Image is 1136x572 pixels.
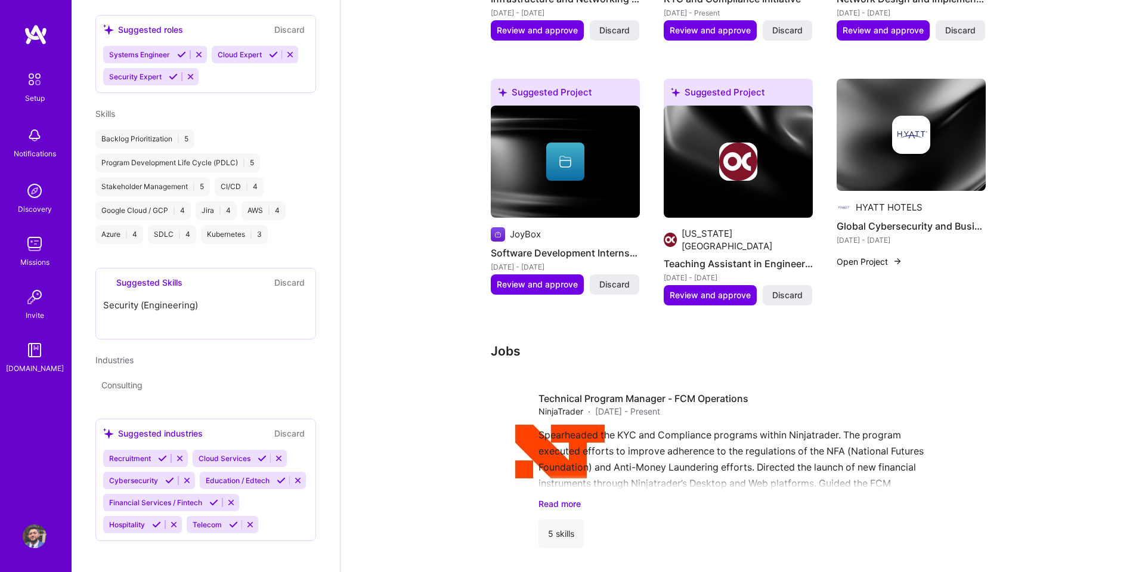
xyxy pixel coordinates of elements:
div: HYATT HOTELS [856,201,923,214]
div: Missions [20,256,49,268]
i: icon SuggestedTeams [103,428,113,438]
i: Accept [158,454,167,463]
span: | [268,206,270,215]
i: Accept [277,476,286,485]
span: NinjaTrader [538,405,583,418]
button: Discard [763,285,812,305]
div: SDLC 4 [148,225,196,244]
img: teamwork [23,232,47,256]
div: [DATE] - [DATE] [491,261,640,273]
span: Discard [945,24,976,36]
img: Company logo [892,116,930,154]
img: arrow-right [893,256,902,266]
span: Review and approve [843,24,924,36]
span: [DATE] - Present [595,405,660,418]
div: Jira 4 [196,201,237,220]
span: Cloud Services [199,454,250,463]
span: Security (Engineering) [103,299,198,311]
button: Review and approve [491,20,584,41]
div: Invite [26,309,44,321]
span: Industries [95,355,134,365]
i: Accept [258,454,267,463]
h4: Technical Program Manager - FCM Operations [538,392,748,405]
span: Security Expert [109,72,162,81]
i: Accept [177,50,186,59]
img: cover [491,106,640,218]
img: Company logo [719,143,757,181]
div: Suggested Project [491,79,640,110]
i: Accept [152,520,161,529]
button: Review and approve [491,274,584,295]
button: Review and approve [837,20,930,41]
span: Discard [772,289,803,301]
span: Cloud Expert [218,50,262,59]
h4: Global Cybersecurity and Business Continuity Program [837,218,986,234]
h4: Teaching Assistant in Engineering and Computer Systems [664,256,813,271]
span: | [177,134,179,144]
span: Education / Edtech [206,476,270,485]
i: Reject [182,476,191,485]
div: Google Cloud / GCP 4 [95,201,191,220]
span: Financial Services / Fintech [109,498,202,507]
h4: Software Development Internship [491,245,640,261]
div: Backlog Prioritization 5 [95,129,194,149]
div: [US_STATE][GEOGRAPHIC_DATA] [682,227,813,252]
div: [DOMAIN_NAME] [6,362,64,375]
img: Company logo [837,200,851,215]
span: | [125,230,128,239]
button: Discard [590,274,639,295]
div: AWS 4 [242,201,286,220]
i: Reject [186,72,195,81]
i: Reject [169,520,178,529]
div: [DATE] - [DATE] [491,7,640,19]
button: Discard [271,426,308,440]
span: | [173,206,175,215]
div: Suggested Project [664,79,813,110]
div: Stakeholder Management 5 [95,177,210,196]
button: Discard [271,23,308,36]
span: | [193,182,195,191]
div: [DATE] - [DATE] [664,271,813,284]
i: Reject [274,454,283,463]
i: Accept [269,50,278,59]
span: Discard [772,24,803,36]
i: Accept [107,312,116,321]
div: 5 skills [538,520,584,548]
span: Review and approve [497,24,578,36]
div: JoyBox [510,228,541,240]
div: Azure 4 [95,225,143,244]
button: Discard [271,276,308,289]
i: Accept [209,498,218,507]
span: Discard [599,279,630,290]
span: | [219,206,221,215]
img: bell [23,123,47,147]
div: [DATE] - [DATE] [837,7,986,19]
i: Reject [194,50,203,59]
div: Kubernetes 3 [201,225,268,244]
div: Suggested Skills [103,276,182,289]
h3: Jobs [491,344,986,358]
div: Suggested industries [103,427,203,440]
span: | [246,182,248,191]
i: icon SuggestedTeams [671,88,680,97]
span: | [178,230,181,239]
img: cover [664,106,813,218]
button: Review and approve [664,285,757,305]
i: Accept [229,520,238,529]
div: Discovery [18,203,52,215]
img: Company logo [500,392,620,511]
span: Review and approve [670,289,751,301]
i: icon SuggestedTeams [103,279,112,287]
i: icon ArrowDownSecondaryDark [583,499,590,508]
i: Accept [165,476,174,485]
img: logo [24,24,48,45]
button: Open Project [837,255,902,268]
div: CI/CD 4 [215,177,264,196]
img: Invite [23,285,47,309]
i: icon SuggestedTeams [498,88,507,97]
img: guide book [23,338,47,362]
span: Review and approve [670,24,751,36]
span: Skills [95,109,115,119]
img: discovery [23,179,47,203]
i: Reject [246,520,255,529]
